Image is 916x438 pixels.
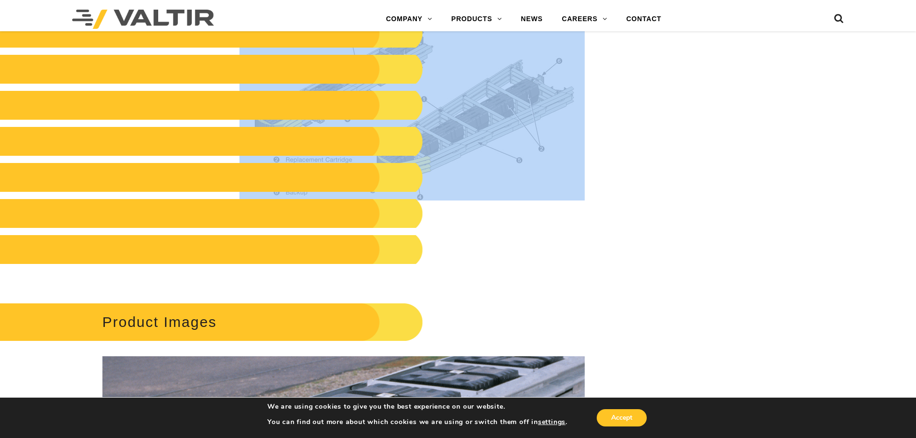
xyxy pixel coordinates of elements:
button: settings [538,418,565,426]
button: Accept [597,409,647,426]
a: NEWS [511,10,552,29]
a: CONTACT [616,10,671,29]
a: COMPANY [376,10,442,29]
a: PRODUCTS [442,10,512,29]
img: Valtir [72,10,214,29]
p: You can find out more about which cookies we are using or switch them off in . [267,418,567,426]
p: We are using cookies to give you the best experience on our website. [267,402,567,411]
a: CAREERS [552,10,617,29]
